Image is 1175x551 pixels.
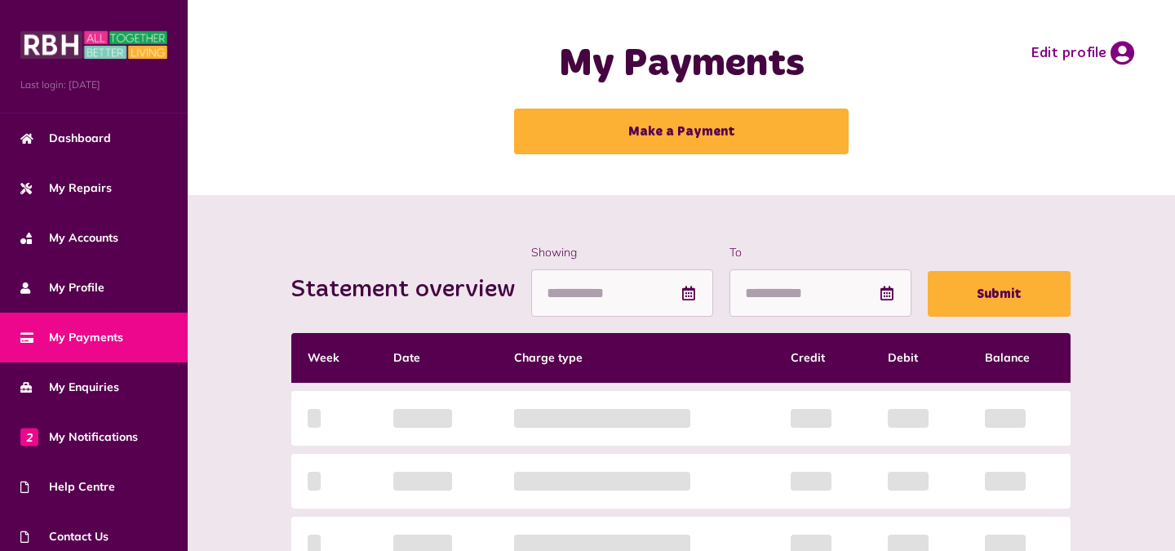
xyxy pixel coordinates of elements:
[514,109,849,154] a: Make a Payment
[20,379,119,396] span: My Enquiries
[20,478,115,495] span: Help Centre
[1031,41,1134,65] a: Edit profile
[20,78,167,92] span: Last login: [DATE]
[20,130,111,147] span: Dashboard
[20,429,138,446] span: My Notifications
[451,41,912,88] h1: My Payments
[20,428,38,446] span: 2
[20,528,109,545] span: Contact Us
[20,279,104,296] span: My Profile
[20,180,112,197] span: My Repairs
[20,229,118,247] span: My Accounts
[20,29,167,61] img: MyRBH
[20,329,123,346] span: My Payments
